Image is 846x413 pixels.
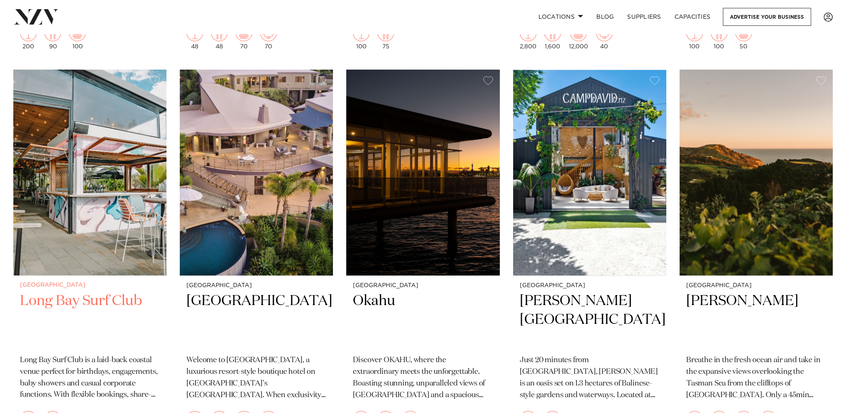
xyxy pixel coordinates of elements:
[353,283,493,289] small: [GEOGRAPHIC_DATA]
[45,25,61,50] div: 90
[377,25,394,50] div: 75
[520,355,660,401] p: Just 20 minutes from [GEOGRAPHIC_DATA], [PERSON_NAME] is an oasis set on 1.3 hectares of Balinese...
[186,355,326,401] p: Welcome to [GEOGRAPHIC_DATA], a luxurious resort-style boutique hotel on [GEOGRAPHIC_DATA]’s [GEO...
[735,25,752,50] div: 50
[20,25,37,50] div: 200
[186,292,326,348] h2: [GEOGRAPHIC_DATA]
[686,292,826,348] h2: [PERSON_NAME]
[353,25,370,50] div: 100
[20,282,160,288] small: [GEOGRAPHIC_DATA]
[69,25,86,50] div: 100
[13,9,59,24] img: nzv-logo.png
[723,8,811,26] a: Advertise your business
[668,8,717,26] a: Capacities
[353,292,493,348] h2: Okahu
[590,8,620,26] a: BLOG
[20,292,160,348] h2: Long Bay Surf Club
[686,25,703,50] div: 100
[211,25,228,50] div: 48
[620,8,667,26] a: SUPPLIERS
[531,8,590,26] a: Locations
[236,25,252,50] div: 70
[520,283,660,289] small: [GEOGRAPHIC_DATA]
[686,283,826,289] small: [GEOGRAPHIC_DATA]
[353,355,493,401] p: Discover OKAHU, where the extraordinary meets the unforgettable. Boasting stunning, unparalleled ...
[686,355,826,401] p: Breathe in the fresh ocean air and take in the expansive views overlooking the Tasman Sea from th...
[186,25,203,50] div: 48
[20,355,160,401] p: Long Bay Surf Club is a laid-back coastal venue perfect for birthdays, engagements, baby showers ...
[569,25,588,50] div: 12,000
[520,25,536,50] div: 2,800
[186,283,326,289] small: [GEOGRAPHIC_DATA]
[520,292,660,348] h2: [PERSON_NAME][GEOGRAPHIC_DATA]
[596,25,613,50] div: 40
[544,25,561,50] div: 1,600
[260,25,277,50] div: 70
[711,25,727,50] div: 100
